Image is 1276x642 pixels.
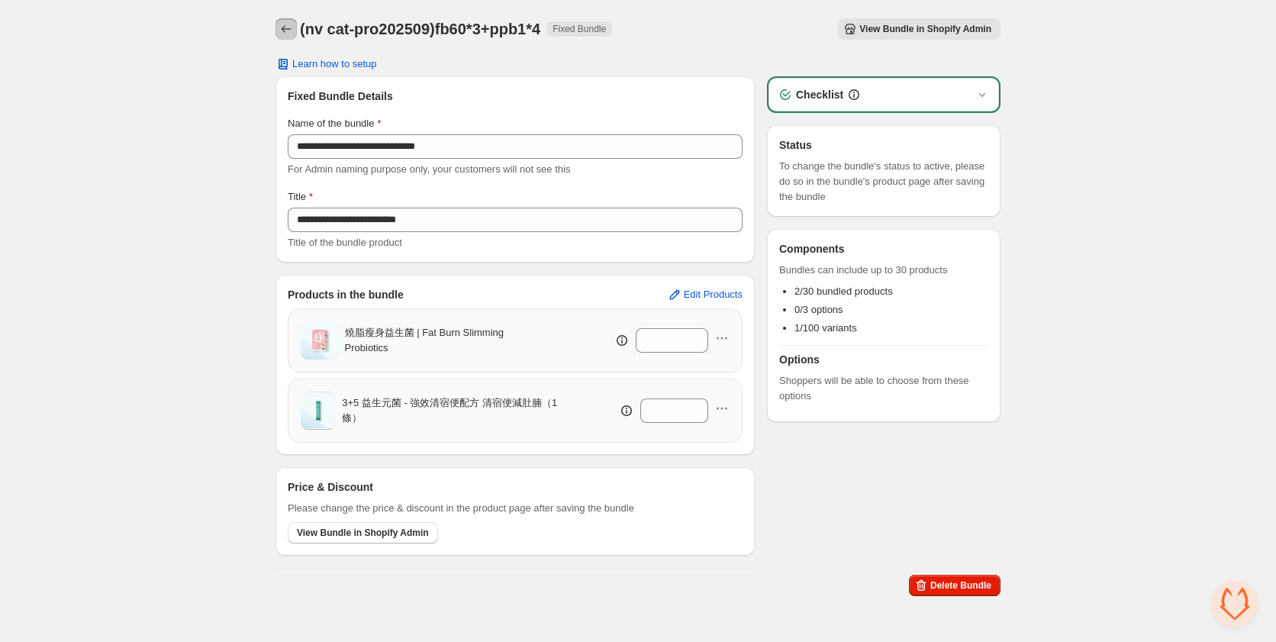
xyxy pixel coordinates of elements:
span: Please change the price & discount in the product page after saving the bundle [288,501,634,516]
label: Title [288,189,313,205]
span: View Bundle in Shopify Admin [859,23,991,35]
span: Fixed Bundle [553,23,606,35]
button: Back [275,18,297,40]
h3: Products in the bundle [288,287,404,302]
span: 燒脂瘦身益生菌 | Fat Burn Slimming Probiotics [345,325,549,356]
h3: Price & Discount [288,479,373,495]
h3: Status [779,137,988,153]
h3: Options [779,352,988,367]
span: 2/30 bundled products [794,286,893,297]
span: 1/100 variants [794,322,857,334]
div: 开放式聊天 [1212,581,1258,627]
img: 3+5 益生元菌 - 強效清宿便配方 清宿便減肚腩（1條） [301,393,336,428]
span: 0/3 options [794,304,843,315]
span: Delete Bundle [930,579,991,592]
span: View Bundle in Shopify Admin [297,527,429,539]
h3: Components [779,241,845,256]
span: Edit Products [684,289,743,301]
h3: Checklist [796,87,843,102]
button: View Bundle in Shopify Admin [288,522,438,544]
label: Name of the bundle [288,116,382,131]
span: Shoppers will be able to choose from these options [779,373,988,404]
button: Delete Bundle [909,575,1000,596]
span: Bundles can include up to 30 products [779,263,988,278]
button: Edit Products [658,282,752,307]
span: Learn how to setup [292,58,377,70]
span: To change the bundle's status to active, please do so in the bundle's product page after saving t... [779,159,988,205]
span: For Admin naming purpose only, your customers will not see this [288,163,570,175]
h3: Fixed Bundle Details [288,89,743,104]
span: 3+5 益生元菌 - 強效清宿便配方 清宿便減肚腩（1條） [342,395,559,426]
button: Learn how to setup [266,53,386,75]
h1: (nv cat-pro202509)fb60*3+ppb1*4 [300,20,540,38]
span: Title of the bundle product [288,237,402,248]
img: 燒脂瘦身益生菌 | Fat Burn Slimming Probiotics [301,321,339,360]
button: View Bundle in Shopify Admin [838,18,1000,40]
